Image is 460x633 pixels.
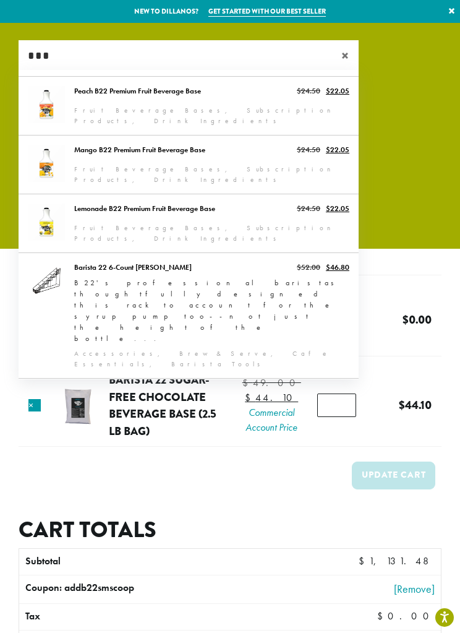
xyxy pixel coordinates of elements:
[377,609,435,622] bdi: 0.00
[242,376,301,389] bdi: 49.00
[19,604,319,630] th: Tax
[402,311,409,328] span: $
[317,394,356,417] input: Product quantity
[208,6,326,17] a: Get started with our best seller
[242,405,301,435] span: Commercial Account Price
[245,391,255,404] span: $
[278,580,435,597] a: [Remove]
[359,554,369,567] span: $
[352,462,435,489] button: Update cart
[399,397,432,413] bdi: 44.10
[19,517,441,543] h2: Cart totals
[109,371,216,439] a: Barista 22 Sugar-Free Chocolate Beverage Base (2.5 lb bag)
[377,609,388,622] span: $
[399,397,405,413] span: $
[402,311,432,328] bdi: 0.00
[341,48,359,63] span: ×
[245,391,298,404] bdi: 44.10
[359,554,435,567] bdi: 1,131.48
[28,399,41,411] a: Remove this item
[53,382,102,431] img: Barista 22 Sugar-Free Chocolate Beverage Base
[19,549,272,575] th: Subtotal
[242,376,253,389] span: $
[19,575,272,603] th: Coupon: addb22smscoop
